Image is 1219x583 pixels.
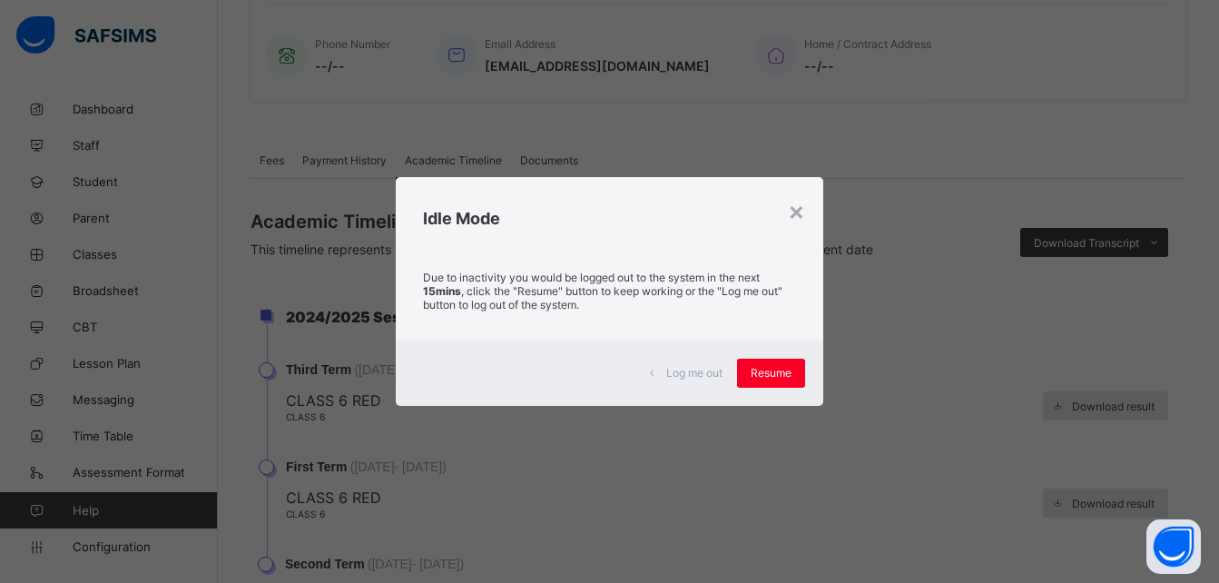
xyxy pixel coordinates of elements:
p: Due to inactivity you would be logged out to the system in the next , click the "Resume" button t... [423,271,795,311]
span: Resume [751,366,791,380]
div: × [788,195,805,226]
button: Open asap [1146,519,1201,574]
h2: Idle Mode [423,209,795,228]
strong: 15mins [423,284,461,298]
span: Log me out [666,366,723,380]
